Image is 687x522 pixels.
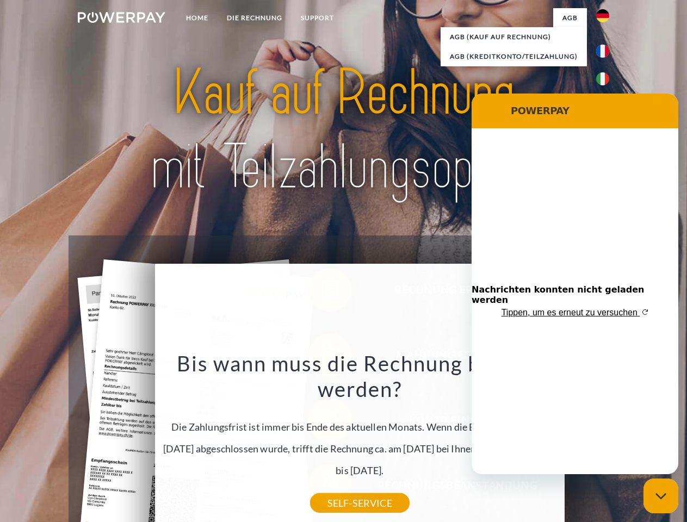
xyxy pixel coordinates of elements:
[310,493,410,513] a: SELF-SERVICE
[177,8,218,28] a: Home
[218,8,292,28] a: DIE RECHNUNG
[472,94,678,474] iframe: Messaging-Fenster
[596,9,609,22] img: de
[161,350,558,503] div: Die Zahlungsfrist ist immer bis Ende des aktuellen Monats. Wenn die Bestellung z.B. am [DATE] abg...
[292,8,343,28] a: SUPPORT
[596,45,609,58] img: fr
[596,72,609,85] img: it
[441,27,587,47] a: AGB (Kauf auf Rechnung)
[161,350,558,402] h3: Bis wann muss die Rechnung bezahlt werden?
[441,47,587,66] a: AGB (Kreditkonto/Teilzahlung)
[78,12,165,23] img: logo-powerpay-white.svg
[104,52,583,208] img: title-powerpay_de.svg
[643,478,678,513] iframe: Schaltfläche zum Öffnen des Messaging-Fensters
[553,8,587,28] a: agb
